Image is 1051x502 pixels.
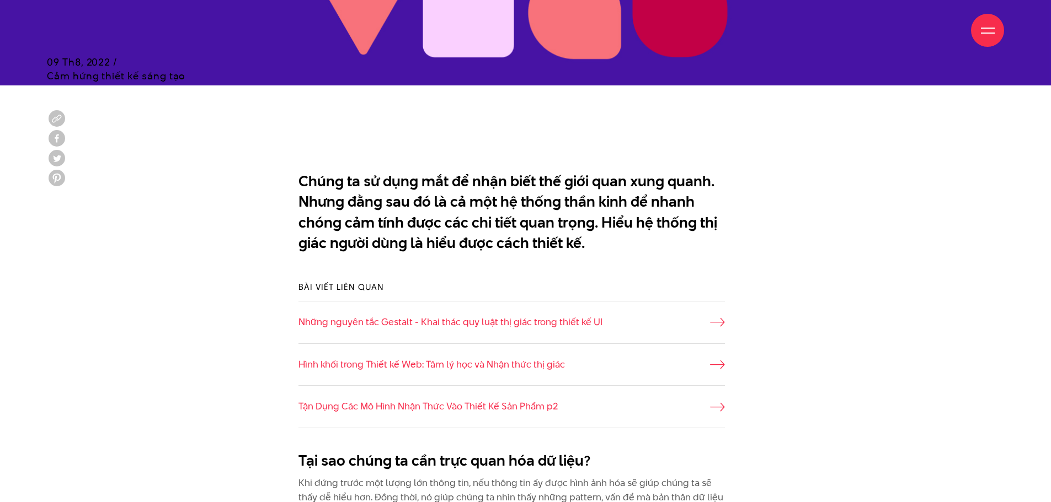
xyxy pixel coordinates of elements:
[298,281,725,293] h3: Bài viết liên quan
[298,315,725,330] a: Những nguyên tắc Gestalt - Khai thác quy luật thị giác trong thiết kế UI
[298,358,725,372] a: Hình khối trong Thiết kế Web: Tâm lý học và Nhận thức thị giác
[298,450,725,471] h2: Tại sao chúng ta cần trực quan hóa dữ liệu?
[298,171,725,253] p: Chúng ta sử dụng mắt để nhận biết thế giới quan xung quanh. Nhưng đằng sau đó là cả một hệ thống ...
[298,400,725,414] a: Tận Dụng Các Mô Hình Nhận Thức Vào Thiết Kế Sản Phẩm p2
[47,55,185,83] span: 09 Th8, 2022 / Cảm hứng thiết kế sáng tạo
